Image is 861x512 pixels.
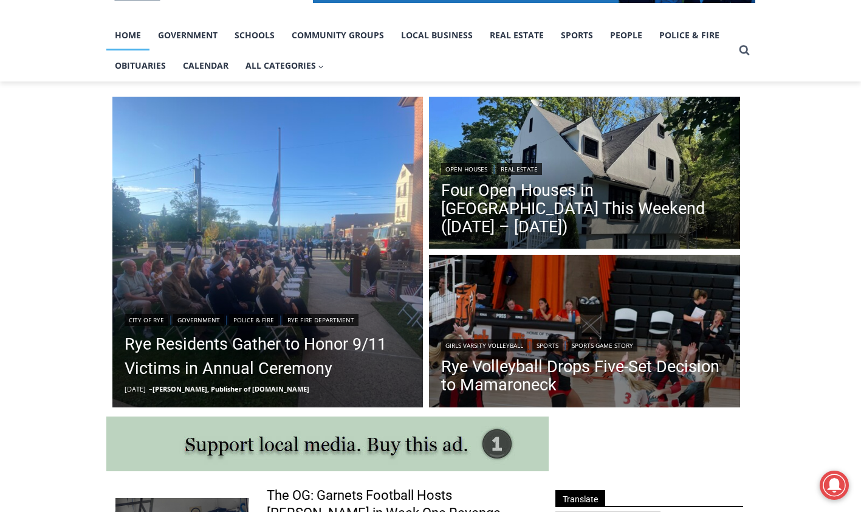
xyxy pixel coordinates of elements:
a: Sports Game Story [568,339,637,351]
span: Intern @ [DOMAIN_NAME] [318,121,563,148]
a: Schools [226,20,283,50]
a: Sports [552,20,602,50]
a: Government [149,20,226,50]
nav: Primary Navigation [106,20,733,81]
img: (PHOTO: The Rye Volleyball team celebrates a point against the Mamaroneck Tigers on September 11,... [429,255,740,410]
a: [PERSON_NAME] Read Sanctuary Fall Fest: [DATE] [1,121,182,151]
img: 506 Midland Avenue, Rye [429,97,740,252]
a: Local Business [393,20,481,50]
div: | | | [125,311,411,326]
a: Read More Rye Volleyball Drops Five-Set Decision to Mamaroneck [429,255,740,410]
a: City of Rye [125,314,168,326]
button: View Search Form [733,40,755,61]
a: Government [173,314,224,326]
a: Community Groups [283,20,393,50]
span: Open Tues. - Sun. [PHONE_NUMBER] [4,125,119,171]
div: "[PERSON_NAME] and I covered the [DATE] Parade, which was a really eye opening experience as I ha... [307,1,574,118]
a: Girls Varsity Volleyball [441,339,527,351]
a: Rye Fire Department [283,314,358,326]
h4: [PERSON_NAME] Read Sanctuary Fall Fest: [DATE] [10,122,162,150]
a: Read More Four Open Houses in Rye This Weekend (September 13 – 14) [429,97,740,252]
a: Real Estate [481,20,552,50]
button: Child menu of All Categories [237,50,333,81]
div: | [441,161,728,175]
a: Home [106,20,149,50]
div: 6 [142,103,148,115]
a: Intern @ [DOMAIN_NAME] [292,118,589,151]
a: Police & Fire [229,314,278,326]
a: Police & Fire [651,20,728,50]
time: [DATE] [125,384,146,393]
div: Co-sponsored by Westchester County Parks [128,36,176,100]
a: Open Tues. - Sun. [PHONE_NUMBER] [1,122,122,151]
div: | | [441,337,728,351]
div: / [136,103,139,115]
a: Sports [532,339,563,351]
img: s_800_29ca6ca9-f6cc-433c-a631-14f6620ca39b.jpeg [1,1,121,121]
a: People [602,20,651,50]
a: Real Estate [496,163,542,175]
a: Obituaries [106,50,174,81]
span: – [149,384,153,393]
a: Four Open Houses in [GEOGRAPHIC_DATA] This Weekend ([DATE] – [DATE]) [441,181,728,236]
a: Calendar [174,50,237,81]
a: Read More Rye Residents Gather to Honor 9/11 Victims in Annual Ceremony [112,97,424,408]
span: Translate [555,490,605,507]
a: [PERSON_NAME], Publisher of [DOMAIN_NAME] [153,384,309,393]
a: Open Houses [441,163,492,175]
a: Rye Volleyball Drops Five-Set Decision to Mamaroneck [441,358,728,394]
img: support local media, buy this ad [106,417,549,471]
div: "the precise, almost orchestrated movements of cutting and assembling sushi and [PERSON_NAME] mak... [125,76,179,145]
a: Rye Residents Gather to Honor 9/11 Victims in Annual Ceremony [125,332,411,381]
img: (PHOTO: The City of Rye's annual September 11th Commemoration Ceremony on Thursday, September 11,... [112,97,424,408]
div: 1 [128,103,133,115]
